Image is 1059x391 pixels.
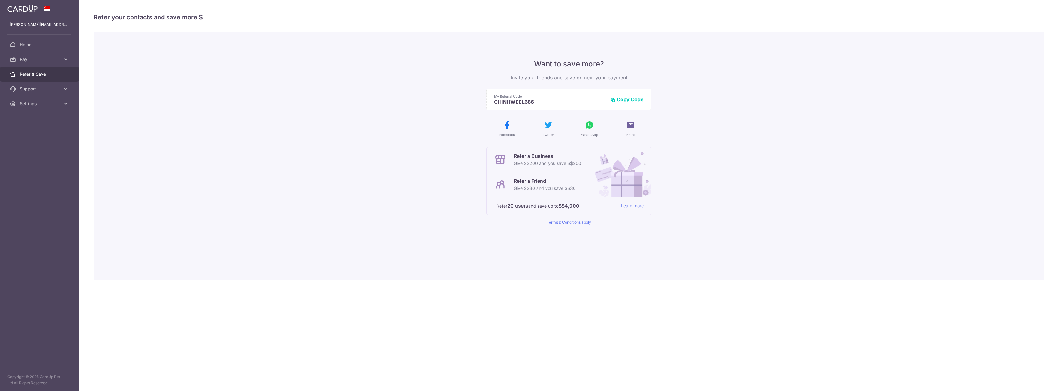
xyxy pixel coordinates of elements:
button: Copy Code [610,96,644,102]
strong: S$4,000 [558,202,579,209]
img: CardUp [7,5,38,12]
strong: 20 users [507,202,528,209]
p: My Referral Code [494,94,606,99]
p: Want to save more? [486,59,651,69]
button: Facebook [489,120,525,137]
p: CHINHWEEL686 [494,99,606,105]
p: [PERSON_NAME][EMAIL_ADDRESS][DOMAIN_NAME] [10,22,69,28]
iframe: Opens a widget where you can find more information [1020,373,1053,388]
span: Pay [20,56,60,62]
p: Refer a Business [514,152,581,160]
h4: Refer your contacts and save more $ [94,12,1044,22]
button: Email [613,120,649,137]
span: Email [626,132,635,137]
button: WhatsApp [571,120,608,137]
img: Refer [589,147,651,197]
button: Twitter [530,120,566,137]
span: Home [20,42,60,48]
p: Give S$30 and you save S$30 [514,185,576,192]
a: Learn more [621,202,644,210]
span: Facebook [499,132,515,137]
span: Twitter [543,132,554,137]
p: Invite your friends and save on next your payment [486,74,651,81]
a: Terms & Conditions apply [547,220,591,225]
p: Refer a Friend [514,177,576,185]
p: Refer and save up to [497,202,616,210]
span: WhatsApp [581,132,598,137]
span: Settings [20,101,60,107]
span: Refer & Save [20,71,60,77]
p: Give S$200 and you save S$200 [514,160,581,167]
span: Support [20,86,60,92]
